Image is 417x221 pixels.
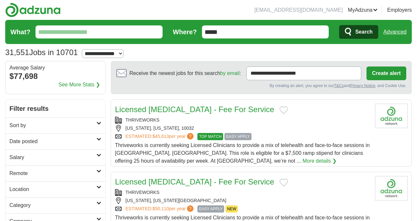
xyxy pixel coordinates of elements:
[375,104,408,128] img: Company logo
[225,205,238,213] span: NEW
[5,3,61,17] img: Adzuna logo
[115,105,274,114] a: Licensed [MEDICAL_DATA] - Fee For Service
[348,6,378,14] a: MyAdzuna
[6,181,105,197] a: Location
[6,197,105,213] a: Category
[254,6,343,14] li: [EMAIL_ADDRESS][DOMAIN_NAME]
[6,100,105,117] h2: Filter results
[220,70,240,76] a: by email
[115,125,370,132] div: [US_STATE], [US_STATE], 10032
[9,185,96,193] h2: Location
[125,205,195,213] a: ESTIMATED:$50,110per year?
[5,48,78,57] h1: Jobs in 10701
[10,27,30,37] label: What?
[6,133,105,149] a: Date posted
[387,6,412,14] a: Employers
[9,65,101,70] div: Average Salary
[152,134,169,139] span: $45,613
[197,205,224,213] span: EASY APPLY
[125,133,195,140] a: ESTIMATED:$45,613per year?
[115,197,370,204] div: [US_STATE], [US_STATE][GEOGRAPHIC_DATA]
[115,117,370,124] div: THRIVEWORKS
[9,154,96,161] h2: Salary
[129,69,241,77] span: Receive the newest jobs for this search :
[9,70,101,82] div: $77,698
[334,83,344,88] a: T&Cs
[339,25,378,39] button: Search
[152,206,169,211] span: $50,110
[6,149,105,165] a: Salary
[116,83,406,89] div: By creating an alert, you agree to our and , and Cookie Use.
[9,169,96,177] h2: Remote
[187,205,194,212] span: ?
[224,133,251,140] span: EASY APPLY
[383,25,407,38] a: Advanced
[9,122,96,129] h2: Sort by
[197,133,223,140] span: TOP MATCH
[6,165,105,181] a: Remote
[187,133,194,140] span: ?
[115,177,274,186] a: Licensed [MEDICAL_DATA] - Fee For Service
[375,176,408,200] img: Company logo
[367,66,406,80] button: Create alert
[5,47,29,58] span: 31,551
[6,117,105,133] a: Sort by
[9,138,96,145] h2: Date posted
[59,81,100,89] a: See More Stats ❯
[350,83,375,88] a: Privacy Notice
[302,157,337,165] a: More details ❯
[115,142,370,164] span: Thriveworks is currently seeking Licensed Clinicians to provide a mix of telehealth and face-to-f...
[173,27,197,37] label: Where?
[355,25,372,38] span: Search
[280,106,288,114] button: Add to favorite jobs
[280,179,288,186] button: Add to favorite jobs
[9,201,96,209] h2: Category
[115,189,370,196] div: THRIVEWORKS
